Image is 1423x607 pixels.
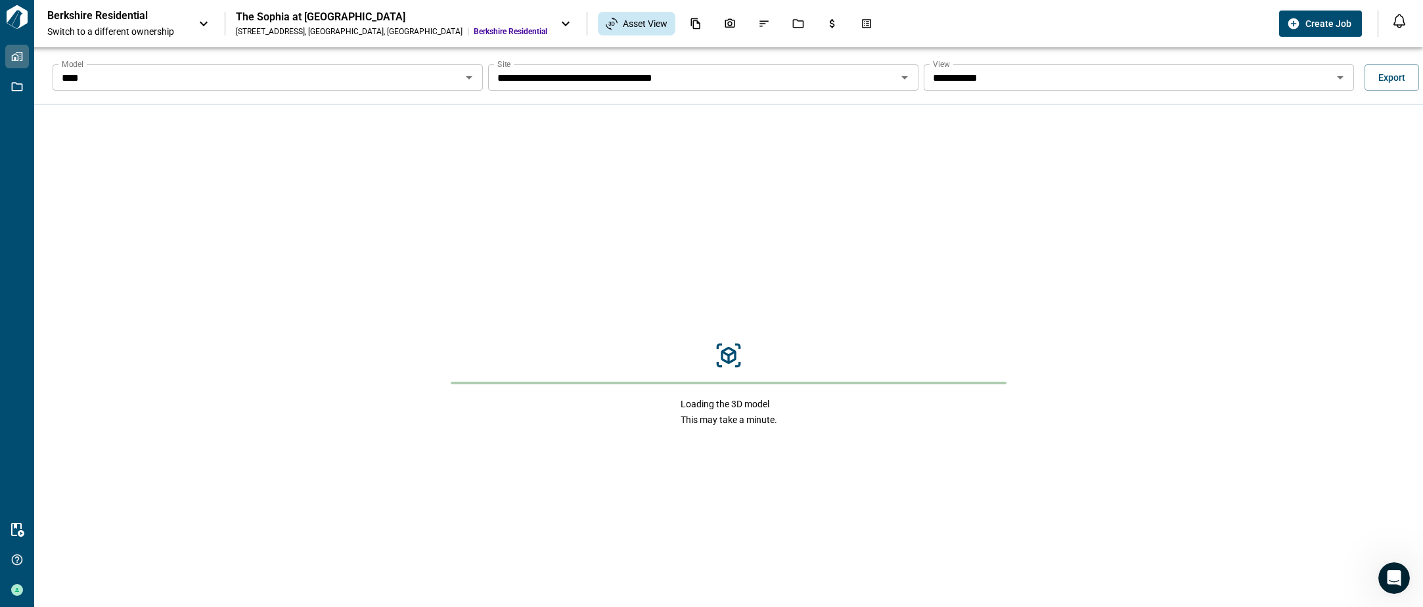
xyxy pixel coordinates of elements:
button: Create Job [1279,11,1362,37]
span: Create Job [1305,17,1351,30]
div: The Sophia at [GEOGRAPHIC_DATA] [236,11,547,24]
iframe: Intercom live chat [1378,562,1410,594]
span: This may take a minute. [681,413,777,426]
span: Export [1378,71,1405,84]
button: Open notification feed [1389,11,1410,32]
div: Takeoff Center [853,12,880,35]
div: Documents [682,12,710,35]
span: Berkshire Residential [474,26,547,37]
div: Issues & Info [750,12,778,35]
button: Open [460,68,478,87]
button: Export [1365,64,1419,91]
div: Asset View [598,12,675,35]
div: Photos [716,12,744,35]
button: Open [895,68,914,87]
label: Model [62,58,83,70]
label: Site [497,58,510,70]
div: Budgets [819,12,846,35]
span: Asset View [623,17,667,30]
p: Berkshire Residential [47,9,166,22]
span: Switch to a different ownership [47,25,185,38]
button: Open [1331,68,1349,87]
span: Loading the 3D model [681,397,777,411]
div: Jobs [784,12,812,35]
label: View [933,58,950,70]
div: [STREET_ADDRESS] , [GEOGRAPHIC_DATA] , [GEOGRAPHIC_DATA] [236,26,463,37]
